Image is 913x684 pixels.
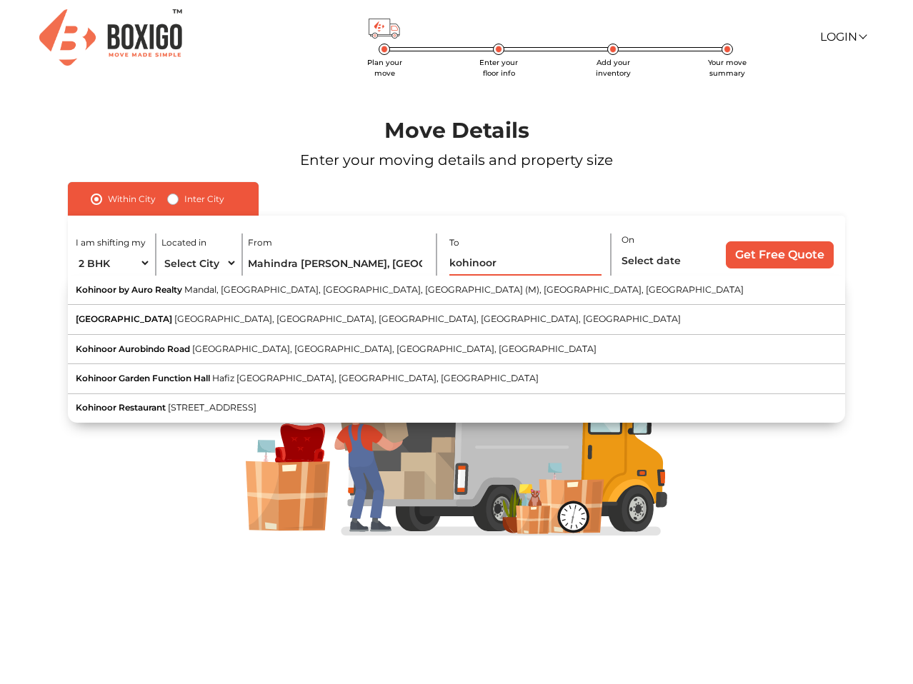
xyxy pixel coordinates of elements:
label: On [622,233,634,246]
span: Kohinoor Restaurant [76,402,166,413]
h1: Move Details [36,118,877,144]
span: [STREET_ADDRESS] [168,402,256,413]
label: From [248,236,272,249]
img: Boxigo [39,9,182,66]
span: [GEOGRAPHIC_DATA] [76,313,172,324]
span: Hafiz [GEOGRAPHIC_DATA], [GEOGRAPHIC_DATA], [GEOGRAPHIC_DATA] [212,373,539,383]
span: Kohinoor by Auro Realty [76,284,182,295]
label: To [449,236,459,249]
input: Get Free Quote [726,241,834,268]
button: Kohinoor by Auro RealtyMandal, [GEOGRAPHIC_DATA], [GEOGRAPHIC_DATA], [GEOGRAPHIC_DATA] (M), [GEOG... [68,276,845,305]
input: Select date [622,248,711,273]
p: Enter your moving details and property size [36,149,877,171]
span: [GEOGRAPHIC_DATA], [GEOGRAPHIC_DATA], [GEOGRAPHIC_DATA], [GEOGRAPHIC_DATA], [GEOGRAPHIC_DATA] [174,313,681,324]
span: Your move summary [708,58,747,78]
a: Login [820,30,866,44]
button: Kohinoor Garden Function HallHafiz [GEOGRAPHIC_DATA], [GEOGRAPHIC_DATA], [GEOGRAPHIC_DATA] [68,364,845,393]
span: Add your inventory [596,58,631,78]
input: Locality [449,251,602,276]
span: [GEOGRAPHIC_DATA], [GEOGRAPHIC_DATA], [GEOGRAPHIC_DATA], [GEOGRAPHIC_DATA] [192,343,597,354]
label: I am shifting my [76,236,146,249]
span: Kohinoor Garden Function Hall [76,373,210,383]
button: Kohinoor Aurobindo Road[GEOGRAPHIC_DATA], [GEOGRAPHIC_DATA], [GEOGRAPHIC_DATA], [GEOGRAPHIC_DATA] [68,335,845,364]
label: Is flexible? [639,273,682,288]
label: Within City [108,191,156,208]
button: [GEOGRAPHIC_DATA][GEOGRAPHIC_DATA], [GEOGRAPHIC_DATA], [GEOGRAPHIC_DATA], [GEOGRAPHIC_DATA], [GEO... [68,305,845,334]
span: Enter your floor info [479,58,518,78]
label: Inter City [184,191,224,208]
span: Mandal, [GEOGRAPHIC_DATA], [GEOGRAPHIC_DATA], [GEOGRAPHIC_DATA] (M), [GEOGRAPHIC_DATA], [GEOGRAPH... [184,284,744,295]
span: Kohinoor Aurobindo Road [76,343,190,354]
input: Locality [248,251,426,276]
label: Located in [161,236,206,249]
span: Plan your move [367,58,402,78]
button: Kohinoor Restaurant[STREET_ADDRESS] [68,394,845,423]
